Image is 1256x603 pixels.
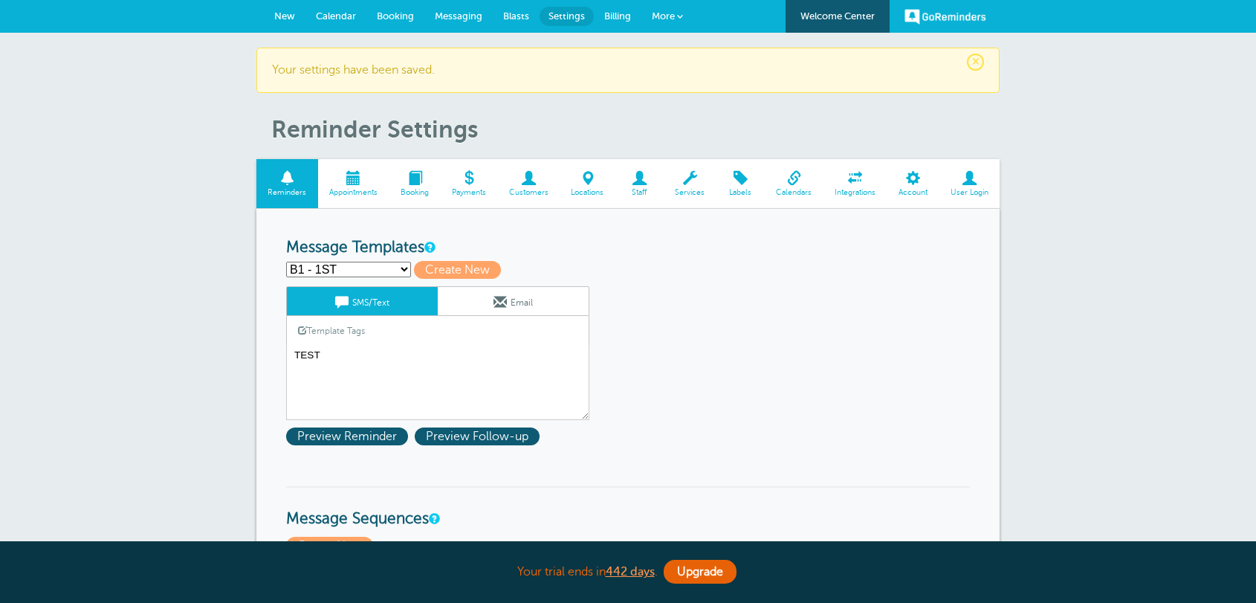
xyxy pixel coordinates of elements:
a: Template Tags [287,316,376,345]
a: Payments [440,159,497,209]
a: Appointments [318,159,389,209]
a: Message Sequences allow you to setup multiple reminder schedules that can use different Message T... [429,514,438,523]
span: Billing [604,10,631,22]
span: Customers [505,188,552,197]
span: Appointments [326,188,382,197]
a: Calendars [765,159,823,209]
a: Labels [716,159,765,209]
span: Create New [286,537,373,555]
div: Your trial ends in . [256,556,1000,588]
span: More [652,10,675,22]
a: Staff [615,159,664,209]
a: Customers [497,159,560,209]
span: Labels [724,188,757,197]
span: User Login [946,188,992,197]
span: Integrations [831,188,880,197]
a: Booking [389,159,441,209]
a: Upgrade [664,560,737,584]
a: 442 days [606,565,655,578]
span: Payments [447,188,490,197]
span: Booking [377,10,414,22]
span: Booking [397,188,433,197]
span: Preview Follow-up [415,428,540,445]
h3: Message Templates [286,239,970,257]
textarea: TEST [286,346,589,420]
a: Settings [540,7,594,26]
span: Create New [414,261,501,279]
span: New [274,10,295,22]
span: Messaging [435,10,482,22]
p: Your settings have been saved. [272,63,984,77]
a: Account [887,159,939,209]
span: Preview Reminder [286,428,408,445]
a: Integrations [823,159,887,209]
span: Blasts [503,10,529,22]
h3: Message Sequences [286,486,970,529]
span: Staff [623,188,656,197]
span: Calendar [316,10,356,22]
a: SMS/Text [287,287,438,315]
span: Account [894,188,931,197]
a: Preview Follow-up [415,430,543,443]
h1: Reminder Settings [271,115,1000,144]
a: Preview Reminder [286,430,415,443]
a: Email [438,287,589,315]
span: Reminders [264,188,311,197]
span: Services [671,188,709,197]
a: Create New [414,263,508,277]
span: Settings [548,10,585,22]
a: Locations [560,159,615,209]
a: Services [664,159,716,209]
a: This is the wording for your reminder and follow-up messages. You can create multiple templates i... [424,242,433,252]
a: Create New [286,539,377,552]
a: User Login [939,159,1000,209]
span: Calendars [772,188,816,197]
span: × [967,54,984,71]
span: Locations [567,188,608,197]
